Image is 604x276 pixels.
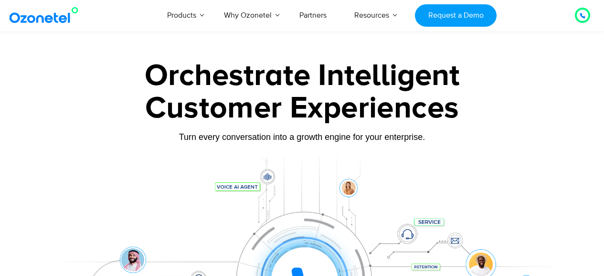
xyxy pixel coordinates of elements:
[415,4,497,27] a: Request a Demo
[37,61,567,91] div: Orchestrate Intelligent
[37,132,567,142] div: Turn every conversation into a growth engine for your enterprise.
[37,85,567,131] div: Customer Experiences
